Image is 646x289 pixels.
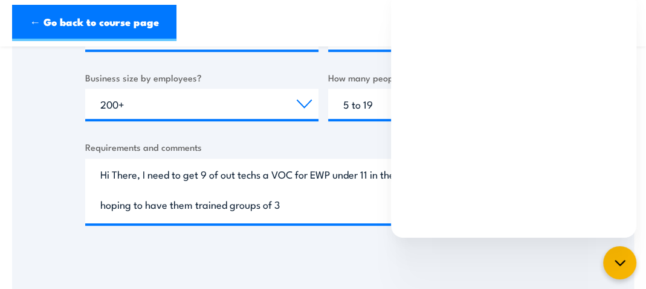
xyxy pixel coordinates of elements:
label: How many people need training? [328,71,561,84]
label: Requirements and comments [85,140,561,154]
a: ← Go back to course page [12,5,176,41]
label: Business size by employees? [85,71,318,84]
button: chat-button [603,246,636,279]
